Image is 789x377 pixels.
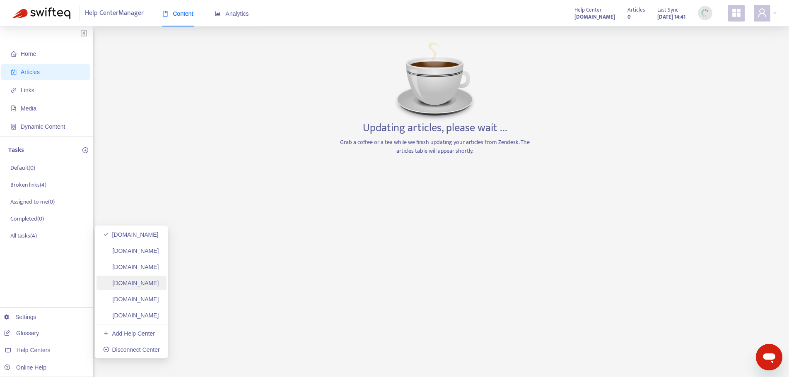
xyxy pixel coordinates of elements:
[4,314,36,320] a: Settings
[162,10,193,17] span: Content
[162,11,168,17] span: book
[4,364,46,371] a: Online Help
[393,39,476,122] img: Coffee image
[657,5,678,14] span: Last Sync
[700,8,710,18] img: sync_loading.0b5143dde30e3a21642e.gif
[4,330,39,336] a: Glossary
[731,8,741,18] span: appstore
[11,106,17,111] span: file-image
[8,145,24,155] p: Tasks
[103,346,160,353] a: Disconnect Center
[363,122,507,135] h3: Updating articles, please wait ...
[657,12,685,22] strong: [DATE] 14:41
[11,51,17,57] span: home
[338,138,532,155] p: Grab a coffee or a tea while we finish updating your articles from Zendesk. The articles table wi...
[627,12,631,22] strong: 0
[21,69,40,75] span: Articles
[10,231,37,240] p: All tasks ( 4 )
[215,11,221,17] span: area-chart
[12,7,70,19] img: Swifteq
[11,124,17,130] span: container
[11,87,17,93] span: link
[21,87,34,94] span: Links
[11,69,17,75] span: account-book
[103,231,159,238] a: [DOMAIN_NAME]
[21,123,65,130] span: Dynamic Content
[103,247,159,254] a: [DOMAIN_NAME]
[103,280,159,286] a: [DOMAIN_NAME]
[574,12,615,22] a: [DOMAIN_NAME]
[103,330,155,337] a: Add Help Center
[82,147,88,153] span: plus-circle
[85,5,144,21] span: Help Center Manager
[17,347,51,353] span: Help Centers
[10,180,46,189] p: Broken links ( 4 )
[103,312,159,319] a: [DOMAIN_NAME]
[215,10,249,17] span: Analytics
[103,264,159,270] a: [DOMAIN_NAME]
[756,344,782,370] iframe: Button to launch messaging window
[21,105,36,112] span: Media
[10,197,55,206] p: Assigned to me ( 0 )
[574,5,602,14] span: Help Center
[757,8,767,18] span: user
[21,50,36,57] span: Home
[10,163,35,172] p: Default ( 0 )
[103,296,159,303] a: [DOMAIN_NAME]
[10,214,44,223] p: Completed ( 0 )
[627,5,645,14] span: Articles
